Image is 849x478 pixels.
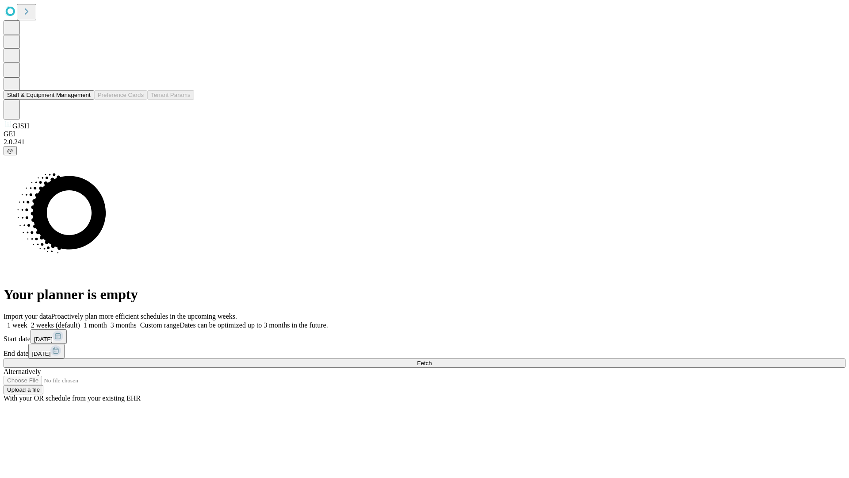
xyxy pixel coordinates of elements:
span: Dates can be optimized up to 3 months in the future. [180,321,328,329]
div: 2.0.241 [4,138,845,146]
h1: Your planner is empty [4,286,845,303]
span: [DATE] [34,336,53,343]
span: Custom range [140,321,180,329]
span: With your OR schedule from your existing EHR [4,394,141,402]
button: Staff & Equipment Management [4,90,94,100]
button: [DATE] [31,329,67,344]
span: 2 weeks (default) [31,321,80,329]
span: Fetch [417,360,432,366]
button: Preference Cards [94,90,147,100]
span: @ [7,147,13,154]
span: Proactively plan more efficient schedules in the upcoming weeks. [51,312,237,320]
button: Tenant Params [147,90,194,100]
span: 1 week [7,321,27,329]
span: Alternatively [4,368,41,375]
span: GJSH [12,122,29,130]
span: [DATE] [32,351,50,357]
div: Start date [4,329,845,344]
button: [DATE] [28,344,65,358]
span: 3 months [111,321,137,329]
button: Upload a file [4,385,43,394]
span: 1 month [84,321,107,329]
button: @ [4,146,17,155]
span: Import your data [4,312,51,320]
div: End date [4,344,845,358]
button: Fetch [4,358,845,368]
div: GEI [4,130,845,138]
